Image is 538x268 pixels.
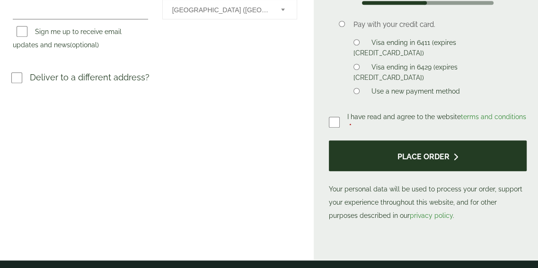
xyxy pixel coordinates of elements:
span: (optional) [70,41,99,49]
p: Your personal data will be used to process your order, support your experience throughout this we... [329,140,527,222]
p: Pay with your credit card. [353,19,512,30]
label: Sign me up to receive email updates and news [13,28,122,52]
abbr: required [349,123,352,130]
button: Place order [329,140,527,171]
label: Visa ending in 6429 (expires [CREDIT_CARD_DATA]) [353,63,458,84]
p: Deliver to a different address? [30,71,150,84]
label: Visa ending in 6411 (expires [CREDIT_CARD_DATA]) [353,39,456,60]
input: Sign me up to receive email updates and news(optional) [17,26,27,37]
a: privacy policy [410,212,453,219]
label: Use a new payment method [368,87,464,98]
